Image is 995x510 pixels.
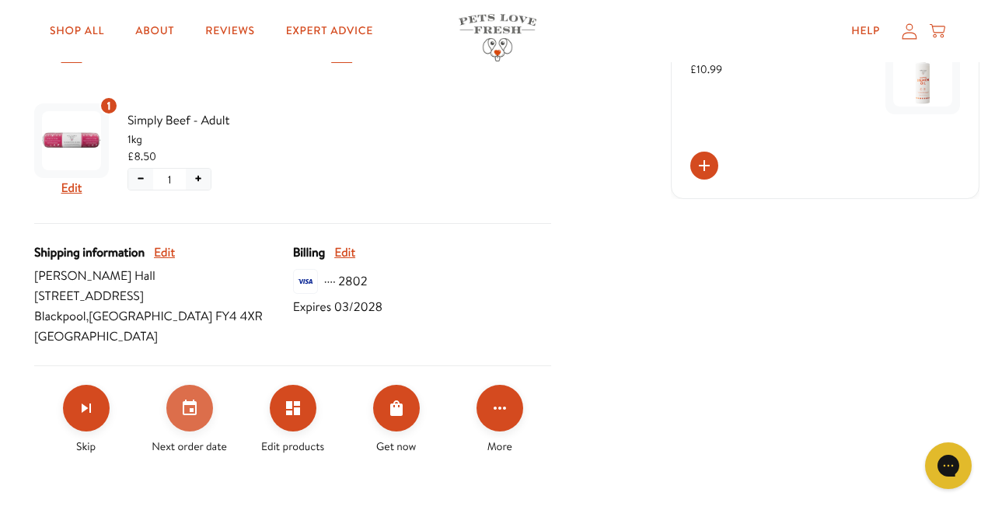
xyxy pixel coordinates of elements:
[274,16,386,47] a: Expert Advice
[61,178,82,198] button: Edit
[690,61,722,77] span: £10.99
[293,297,382,317] span: Expires 03/2028
[152,438,227,455] span: Next order date
[34,385,551,455] div: Make changes for subscription
[34,306,293,327] span: Blackpool , [GEOGRAPHIC_DATA] FY4 4XR
[193,16,267,47] a: Reviews
[123,16,187,47] a: About
[127,110,281,131] span: Simply Beef - Adult
[34,97,281,204] div: Subscription product: Simply Beef - Adult
[168,171,172,188] span: 1
[107,97,111,114] span: 1
[42,111,101,170] img: Simply Beef - Adult
[839,16,892,47] a: Help
[487,438,512,455] span: More
[373,385,420,431] button: Order Now
[917,437,979,494] iframe: Gorgias live chat messenger
[154,243,175,263] button: Edit
[270,385,316,431] button: Edit products
[166,385,213,431] button: Set your next order date
[34,266,293,286] span: [PERSON_NAME] Hall
[34,327,293,347] span: [GEOGRAPHIC_DATA]
[63,385,110,431] button: Skip subscription
[324,271,368,292] span: ···· 2802
[376,438,416,455] span: Get now
[893,47,952,107] img: Scottish Salmon Oil
[127,131,281,148] span: 1kg
[127,148,156,165] span: £8.50
[128,169,153,190] button: Decrease quantity
[37,16,117,47] a: Shop All
[34,243,145,263] span: Shipping information
[334,243,355,263] button: Edit
[99,96,118,115] div: 1 units of item: Simply Beef - Adult
[34,286,293,306] span: [STREET_ADDRESS]
[76,438,96,455] span: Skip
[186,169,211,190] button: Increase quantity
[293,269,318,294] img: svg%3E
[459,14,536,61] img: Pets Love Fresh
[293,243,325,263] span: Billing
[261,438,324,455] span: Edit products
[477,385,523,431] button: Click for more options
